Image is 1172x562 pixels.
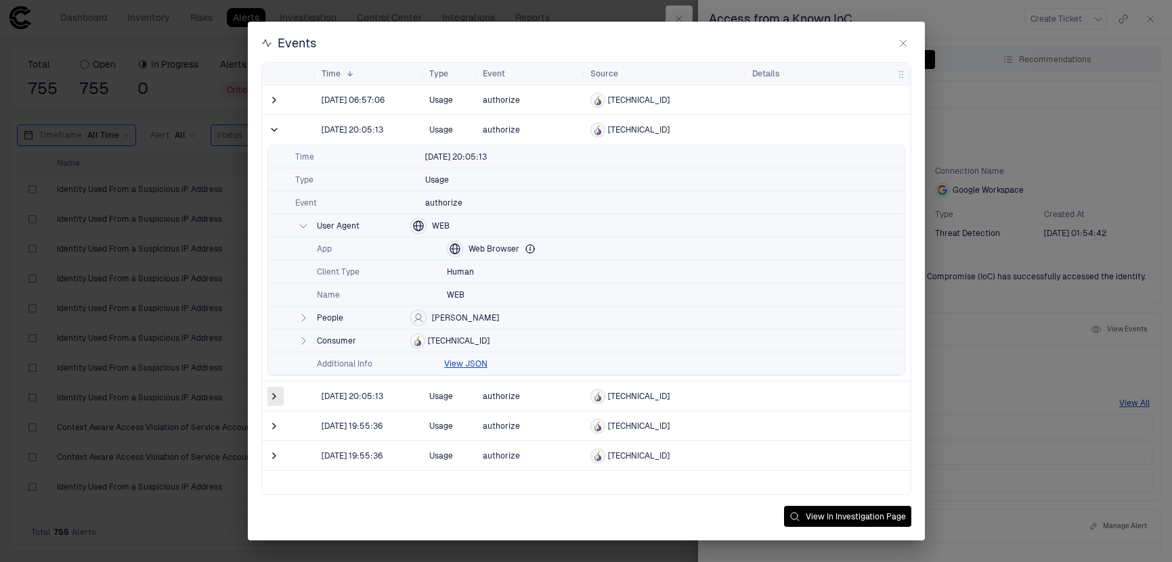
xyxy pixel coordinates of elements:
[592,421,603,431] div: Tor
[322,124,383,135] div: 8/6/2025 01:05:13 (GMT+00:00 UTC)
[412,335,423,346] div: Tor
[422,146,506,168] button: 8/6/2025 01:05:13 (GMT+00:00 UTC)
[432,220,450,231] span: WEB
[483,68,505,79] span: Event
[429,442,472,469] span: Usage
[483,421,520,431] span: authorize
[525,243,536,254] div: Generic web browser client accessing applications through a web interface
[444,261,493,283] button: Human
[422,192,481,214] button: authorize
[317,289,439,300] span: Name
[317,335,405,346] span: Consumer
[322,450,383,461] span: [DATE] 19:55:36
[608,450,670,461] span: [TECHNICAL_ID]
[422,169,468,191] button: Usage
[429,383,472,410] span: Usage
[608,124,670,135] span: [TECHNICAL_ID]
[483,392,520,401] span: authorize
[483,125,520,135] span: authorize
[429,116,472,143] span: Usage
[444,284,483,306] button: WEB
[322,421,383,431] div: 8/6/2025 00:55:36 (GMT+00:00 UTC)
[425,151,487,162] div: 8/6/2025 01:05:13 (GMT+00:00 UTC)
[322,450,383,461] div: 8/6/2025 00:55:36 (GMT+00:00 UTC)
[428,335,490,346] span: [TECHNICAL_ID]
[483,95,520,105] span: authorize
[322,391,383,402] span: [DATE] 20:05:13
[322,68,341,79] span: Time
[295,151,417,162] span: Time
[592,450,603,461] div: Tor
[483,451,520,461] span: authorize
[444,358,487,369] button: View JSON
[432,312,499,323] span: [PERSON_NAME]
[317,266,439,277] span: Client Type
[425,197,462,208] span: authorize
[429,87,472,114] span: Usage
[322,391,383,402] div: 8/6/2025 01:05:13 (GMT+00:00 UTC)
[752,68,780,79] span: Details
[429,413,472,440] span: Usage
[425,151,487,162] span: [DATE] 20:05:13
[317,243,439,254] span: App
[592,391,603,402] div: Tor
[317,312,405,323] span: People
[317,220,405,231] span: User Agent
[322,124,383,135] span: [DATE] 20:05:13
[592,95,603,106] div: Tor
[322,95,385,106] div: 8/6/2025 11:57:06 (GMT+00:00 UTC)
[261,35,317,51] div: Events
[608,95,670,106] span: [TECHNICAL_ID]
[608,421,670,431] span: [TECHNICAL_ID]
[784,506,911,527] button: View In Investigation Page
[425,174,449,185] span: Usage
[447,289,464,300] span: WEB
[608,391,670,402] span: [TECHNICAL_ID]
[322,421,383,431] span: [DATE] 19:55:36
[295,197,417,208] span: Event
[317,358,439,369] span: Additional Info
[469,243,519,254] span: Web Browser
[295,174,417,185] span: Type
[444,238,555,260] button: Web BrowserGeneric web browser client accessing applications through a web interface
[590,68,618,79] span: Source
[322,95,385,106] span: [DATE] 06:57:06
[592,124,603,135] div: Tor
[429,68,448,79] span: Type
[447,266,474,277] span: Human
